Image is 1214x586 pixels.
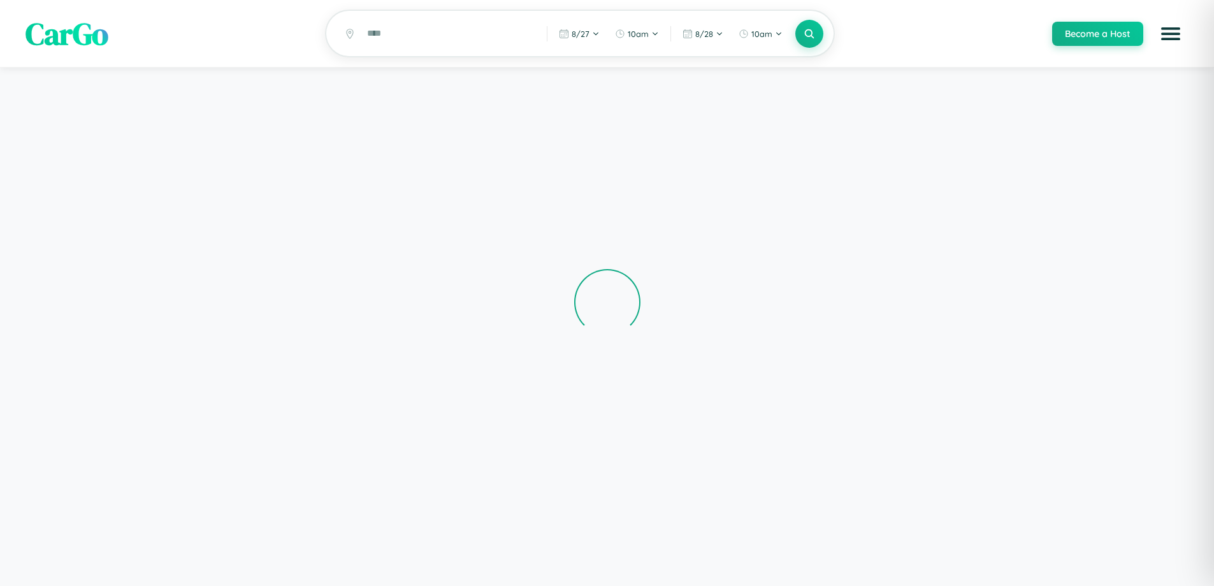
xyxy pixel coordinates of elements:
[25,13,108,55] span: CarGo
[609,24,665,44] button: 10am
[676,24,730,44] button: 8/28
[553,24,606,44] button: 8/27
[751,29,772,39] span: 10am
[1153,16,1189,52] button: Open menu
[732,24,789,44] button: 10am
[628,29,649,39] span: 10am
[572,29,589,39] span: 8 / 27
[1052,22,1143,46] button: Become a Host
[695,29,713,39] span: 8 / 28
